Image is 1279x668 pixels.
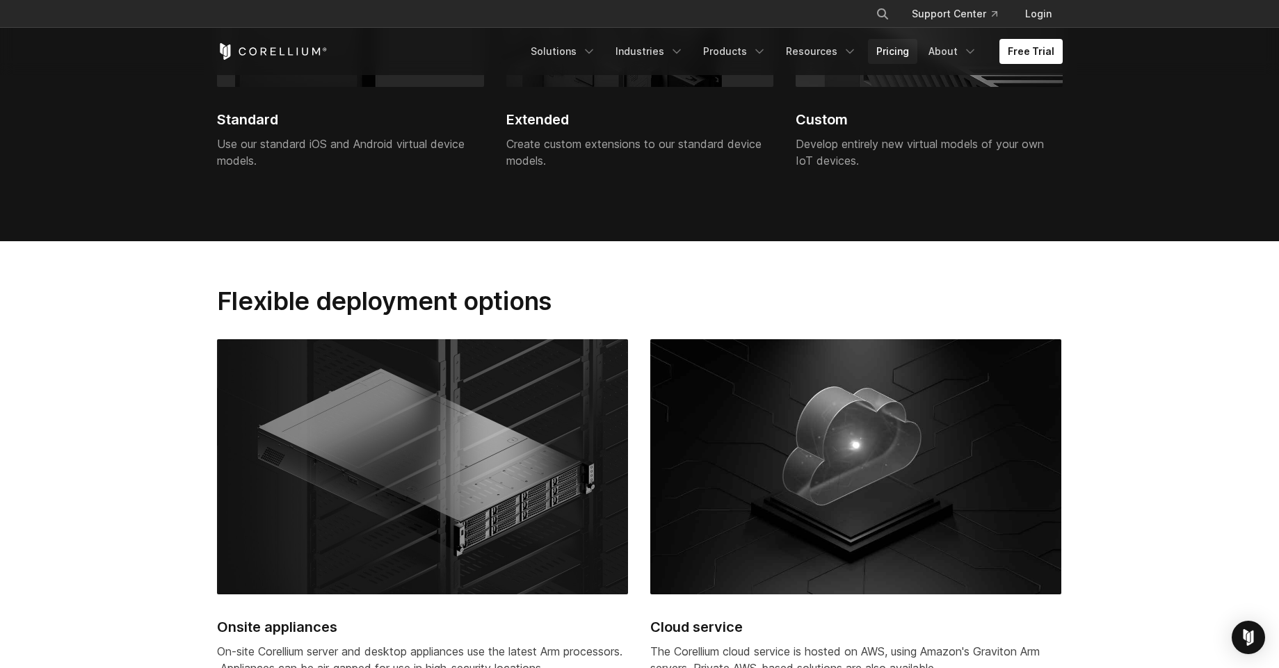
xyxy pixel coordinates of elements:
h2: Standard [217,109,484,130]
h2: Cloud service [650,617,1061,637]
h2: Flexible deployment options [217,286,691,316]
img: core-cloud [650,339,1061,595]
div: Navigation Menu [859,1,1063,26]
div: Navigation Menu [522,39,1063,64]
h2: Custom [796,109,1063,130]
a: Support Center [901,1,1008,26]
div: Develop entirely new virtual models of your own IoT devices. [796,136,1063,169]
a: Resources [778,39,865,64]
a: Corellium Home [217,43,328,60]
button: Search [870,1,895,26]
div: Use our standard iOS and Android virtual device models. [217,136,484,169]
div: Open Intercom Messenger [1232,621,1265,654]
a: Pricing [868,39,917,64]
h2: Extended [506,109,773,130]
a: Login [1014,1,1063,26]
a: Industries [607,39,692,64]
h2: Onsite appliances [217,617,628,637]
a: Free Trial [999,39,1063,64]
a: Solutions [522,39,604,64]
a: About [920,39,986,64]
a: Products [695,39,775,64]
div: Create custom extensions to our standard device models. [506,136,773,169]
img: Corellium_Appliances_Thumbnail [217,339,628,595]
